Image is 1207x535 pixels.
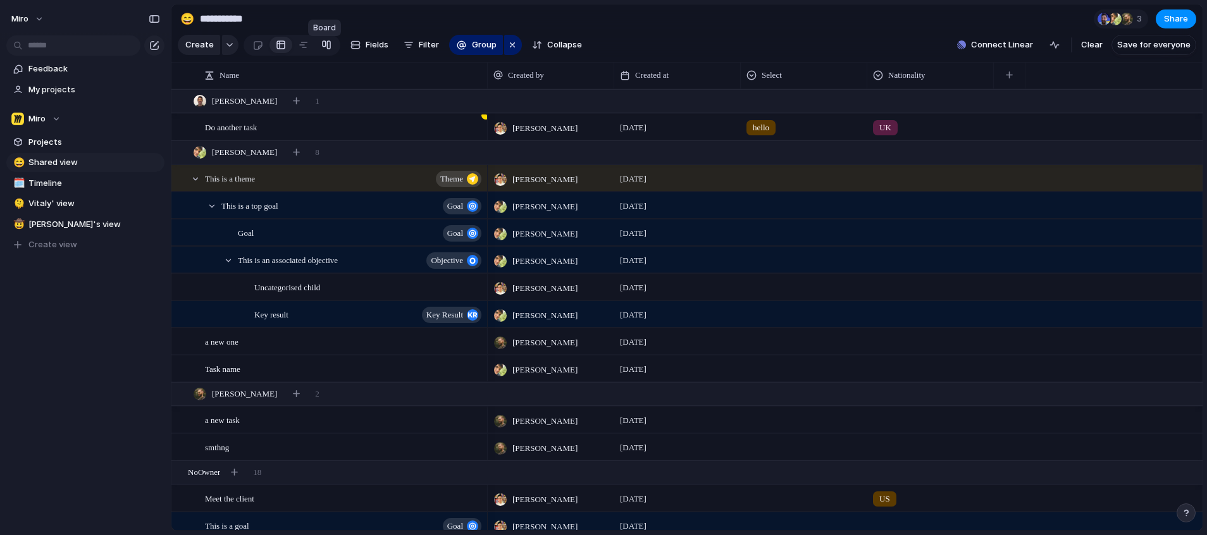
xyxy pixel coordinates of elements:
[28,63,160,75] span: Feedback
[6,235,164,254] button: Create view
[28,156,160,169] span: Shared view
[419,39,439,51] span: Filter
[431,252,463,269] span: objective
[212,95,277,108] span: [PERSON_NAME]
[512,282,578,295] span: [PERSON_NAME]
[1164,13,1188,25] span: Share
[11,197,24,210] button: 🫠
[952,35,1038,54] button: Connect Linear
[220,69,239,82] span: Name
[6,109,164,128] button: Miro
[1111,35,1196,55] button: Save for everyone
[620,336,647,348] span: [DATE]
[11,156,24,169] button: 😄
[6,59,164,78] a: Feedback
[366,39,388,51] span: Fields
[443,225,481,242] button: goal
[620,363,647,376] span: [DATE]
[762,69,782,82] span: Select
[6,174,164,193] div: 🗓️Timeline
[185,39,214,51] span: Create
[1117,39,1191,51] span: Save for everyone
[221,198,278,212] span: This is a top goal
[28,113,46,125] span: Miro
[512,364,578,376] span: [PERSON_NAME]
[6,9,51,29] button: miro
[512,200,578,213] span: [PERSON_NAME]
[447,197,463,215] span: goal
[13,156,22,170] div: 😄
[28,83,160,96] span: My projects
[238,252,338,267] span: This is an associated objective
[177,9,197,29] button: 😄
[188,466,220,479] span: No Owner
[472,39,497,51] span: Group
[11,177,24,190] button: 🗓️
[6,133,164,152] a: Projects
[512,493,578,506] span: [PERSON_NAME]
[6,153,164,172] a: 😄Shared view
[315,95,319,108] span: 1
[620,309,647,321] span: [DATE]
[1076,35,1108,55] button: Clear
[28,218,160,231] span: [PERSON_NAME]'s view
[447,224,463,242] span: goal
[512,309,578,322] span: [PERSON_NAME]
[440,170,463,188] span: theme
[28,177,160,190] span: Timeline
[620,441,647,454] span: [DATE]
[508,69,544,82] span: Created by
[888,69,925,82] span: Nationality
[13,176,22,190] div: 🗓️
[447,517,463,535] span: goal
[6,80,164,99] a: My projects
[449,35,503,55] button: Group
[620,414,647,427] span: [DATE]
[1081,39,1103,51] span: Clear
[28,238,77,251] span: Create view
[512,336,578,349] span: [PERSON_NAME]
[879,121,891,134] span: UK
[399,35,444,55] button: Filter
[422,307,481,323] button: key result
[205,120,257,134] span: Do another task
[635,69,669,82] span: Created at
[547,39,582,51] span: Collapse
[13,217,22,231] div: 🤠
[512,122,578,135] span: [PERSON_NAME]
[512,228,578,240] span: [PERSON_NAME]
[212,146,277,159] span: [PERSON_NAME]
[620,227,647,240] span: [DATE]
[28,136,160,149] span: Projects
[238,225,254,240] span: Goal
[753,121,769,134] span: hello
[426,306,463,324] span: key result
[620,200,647,212] span: [DATE]
[620,121,647,134] span: [DATE]
[253,466,261,479] span: 18
[512,415,578,427] span: [PERSON_NAME]
[620,281,647,294] span: [DATE]
[436,171,481,187] button: theme
[212,388,277,400] span: [PERSON_NAME]
[620,493,647,505] span: [DATE]
[6,194,164,213] a: 🫠Vitaly' view
[28,197,160,210] span: Vitaly' view
[620,520,647,532] span: [DATE]
[1137,13,1146,25] span: 3
[254,307,288,321] span: Key result
[205,334,238,348] span: a new one
[13,197,22,211] div: 🫠
[6,215,164,234] a: 🤠[PERSON_NAME]'s view
[512,255,578,267] span: [PERSON_NAME]
[205,518,249,532] span: This is a goal
[315,388,319,400] span: 2
[426,252,481,269] button: objective
[512,520,578,533] span: [PERSON_NAME]
[205,491,254,505] span: Meet the client
[1156,9,1196,28] button: Share
[11,13,28,25] span: miro
[180,10,194,27] div: 😄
